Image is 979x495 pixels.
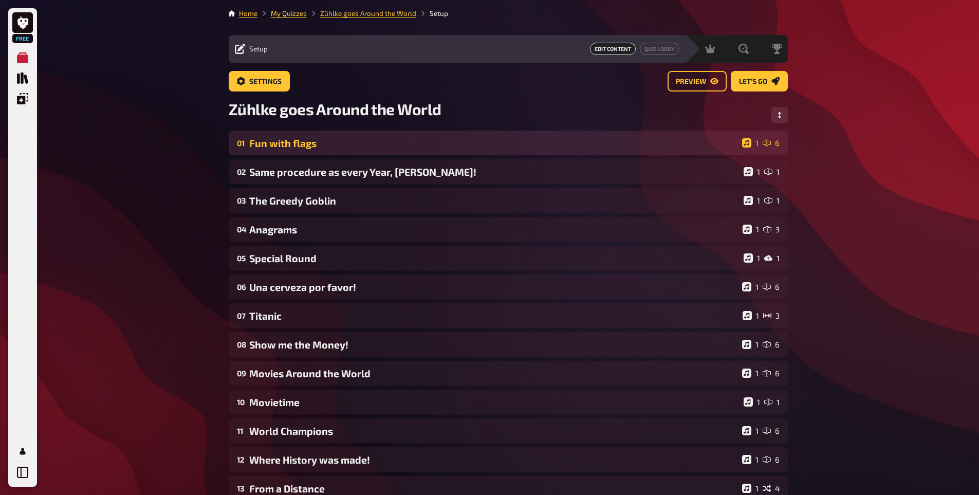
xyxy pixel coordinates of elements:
a: Let's go [731,71,788,91]
div: 09 [237,369,245,378]
a: My Quizzes [271,9,307,17]
div: Show me the Money! [249,339,738,351]
div: 1 [742,484,759,493]
div: 6 [763,455,780,464]
div: 10 [237,397,245,407]
div: 01 [237,138,245,148]
div: 1 [764,397,780,407]
div: Special Round [249,252,740,264]
div: 12 [237,455,245,464]
div: Where History was made! [249,454,738,466]
li: My Quizzes [257,8,307,19]
div: 05 [237,253,245,263]
div: Titanic [249,310,738,322]
span: Free [13,35,32,42]
div: 13 [237,484,245,493]
div: 06 [237,282,245,291]
a: My Account [12,441,33,462]
div: Movietime [249,396,740,408]
div: The Greedy Goblin [249,195,740,207]
div: 11 [237,426,245,435]
div: 03 [237,196,245,205]
div: Fun with flags [249,137,738,149]
div: 1 [742,138,759,148]
div: Anagrams [249,224,738,235]
div: Same procedure as every Year, [PERSON_NAME]! [249,166,740,178]
span: Preview [676,78,706,85]
div: 6 [763,426,780,435]
div: 08 [237,340,245,349]
div: 1 [742,282,759,291]
a: Preview [668,71,727,91]
div: 02 [237,167,245,176]
div: 1 [742,455,759,464]
div: 1 [743,311,759,320]
span: Zühlke goes Around the World [229,100,441,118]
a: Settings [229,71,290,91]
span: Let's go [739,78,767,85]
a: Overlays [12,88,33,109]
div: World Champions [249,425,738,437]
li: Home [239,8,257,19]
div: 1 [744,397,760,407]
div: 1 [742,340,759,349]
div: 3 [763,225,780,234]
span: Settings [249,78,282,85]
a: Quiz Lobby [640,43,679,55]
span: Setup [249,45,268,53]
div: 6 [763,282,780,291]
div: 1 [764,167,780,176]
span: Edit Content [590,43,636,55]
a: My Quizzes [12,47,33,68]
div: 07 [237,311,245,320]
div: 1 [764,196,780,205]
a: Zühlke goes Around the World [320,9,416,17]
div: 1 [764,253,780,263]
li: Zühlke goes Around the World [307,8,416,19]
a: Quiz Library [12,68,33,88]
div: 04 [237,225,245,234]
div: 1 [742,369,759,378]
div: Movies Around the World [249,368,738,379]
a: Home [239,9,257,17]
div: 1 [744,253,760,263]
div: 6 [763,340,780,349]
div: 1 [744,167,760,176]
div: Una cerveza por favor! [249,281,738,293]
li: Setup [416,8,448,19]
button: Change Order [771,107,788,123]
div: 6 [763,138,780,148]
div: 1 [743,225,759,234]
div: 4 [763,484,780,493]
div: 6 [763,369,780,378]
div: 1 [742,426,759,435]
div: 1 [744,196,760,205]
div: From a Distance [249,483,738,494]
div: 3 [763,311,780,320]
